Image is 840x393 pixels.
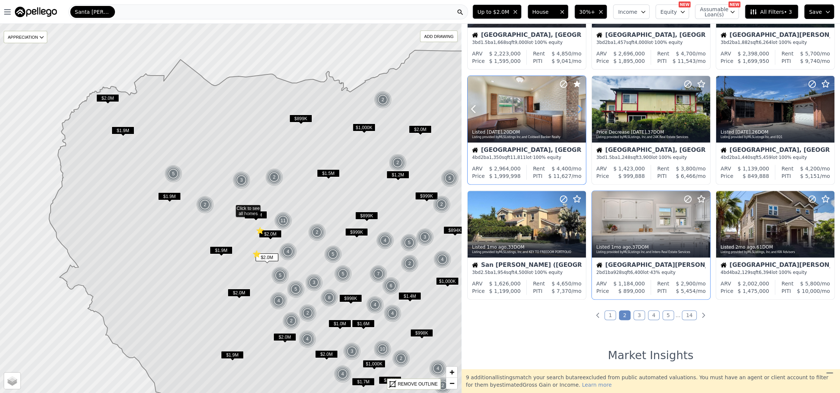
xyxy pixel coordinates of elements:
[441,169,459,187] div: 5
[334,265,352,283] div: 5
[433,195,451,213] img: g1.png
[401,255,419,272] div: 2
[320,289,338,307] div: 8
[265,168,283,186] img: g1.png
[343,342,361,360] div: 3
[552,58,571,64] span: $ 9,041
[382,277,400,295] img: g1.png
[15,7,57,17] img: Pellego
[259,230,282,238] span: $2.0M
[721,250,831,255] div: Listing provided by MLSListings, Inc. and KW Advisors
[320,289,339,307] img: g1.png
[596,135,706,140] div: Listing provided by MLSListings, Inc. and 24K Real Estate Services
[738,166,769,172] span: $ 1,139,000
[542,57,581,65] div: /mo
[210,246,233,254] span: $1.9M
[596,50,607,57] div: ARV
[738,155,750,160] span: 1,440
[596,147,706,154] div: [GEOGRAPHIC_DATA], [GEOGRAPHIC_DATA]
[596,147,602,153] img: House
[657,50,669,57] div: Rent
[472,39,581,45] div: 3 bd 1.5 ba sqft lot · 100% equity
[308,223,326,241] img: g1.png
[676,281,696,287] span: $ 2,900
[782,287,791,295] div: PITI
[721,147,830,154] div: [GEOGRAPHIC_DATA], [GEOGRAPHIC_DATA]
[800,51,820,57] span: $ 5,700
[441,169,459,187] img: g1.png
[782,50,793,57] div: Rent
[721,287,733,295] div: Price
[721,57,733,65] div: Price
[389,154,407,172] div: 2
[467,191,586,300] a: Listed 1mo ago,33DOMListing provided byMLSListings, Inc.and KEY TO FREEDOM PORTFOLIOHouseSan [PER...
[667,57,706,65] div: /mo
[533,50,545,57] div: Rent
[630,270,643,275] span: 6,400
[618,288,645,294] span: $ 899,000
[233,171,251,189] img: g1.png
[548,173,571,179] span: $ 11,627
[721,280,731,287] div: ARV
[667,172,706,180] div: /mo
[667,287,706,295] div: /mo
[596,172,609,180] div: Price
[634,310,645,320] a: Page 3
[374,91,392,109] div: 2
[489,281,521,287] span: $ 1,626,000
[317,169,340,177] span: $1.5M
[510,155,526,160] span: 11,811
[596,154,706,160] div: 3 bd 1.5 ba sqft lot · 100% equity
[657,57,667,65] div: PITI
[613,281,645,287] span: $ 1,184,000
[721,262,727,268] img: House
[376,231,394,249] img: g1.png
[545,165,581,172] div: /mo
[392,349,410,367] div: 2
[467,76,586,185] a: Listed [DATE],20DOMListing provided byMLSListings Inc.and Coldwell Banker RealtyHouse[GEOGRAPHIC_...
[514,270,527,275] span: 4,500
[721,172,733,180] div: Price
[352,320,375,330] div: $1.6M
[345,228,368,236] span: $999K
[472,4,521,19] button: Up to $2.0M
[613,166,645,172] span: $ 1,423,000
[676,173,696,179] span: $ 6,466
[472,32,581,39] div: [GEOGRAPHIC_DATA], [GEOGRAPHIC_DATA]
[596,280,607,287] div: ARV
[682,310,697,320] a: Page 14
[400,234,418,252] div: 5
[489,288,521,294] span: $ 1,199,000
[355,212,378,220] span: $899K
[804,4,834,19] button: Save
[409,125,432,136] div: $2.0M
[317,169,340,180] div: $1.5M
[613,4,650,19] button: Income
[389,154,407,172] img: g1.png
[324,245,342,263] img: g1.png
[676,288,696,294] span: $ 5,454
[401,255,419,272] img: g1.png
[660,8,677,16] span: Equity
[298,330,317,348] img: g1.png
[472,262,581,269] div: San [PERSON_NAME] ([GEOGRAPHIC_DATA])
[158,192,181,203] div: $1.9M
[596,262,602,268] img: House
[228,289,250,297] span: $2.0M
[695,4,739,19] button: Assumable Loan(s)
[472,280,482,287] div: ARV
[355,212,378,223] div: $899K
[676,166,696,172] span: $ 3,800
[738,270,750,275] span: 2,129
[596,262,706,269] div: [GEOGRAPHIC_DATA][PERSON_NAME] (Fairgrounds)
[552,281,571,287] span: $ 4,650
[398,292,421,303] div: $1.4M
[596,39,706,45] div: 3 bd 2 ba sqft lot · 100% equity
[339,294,362,302] span: $998K
[472,50,482,57] div: ARV
[669,165,706,172] div: /mo
[196,196,214,214] img: g1.png
[596,165,607,172] div: ARV
[436,277,459,285] span: $1,000K
[298,330,316,348] div: 4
